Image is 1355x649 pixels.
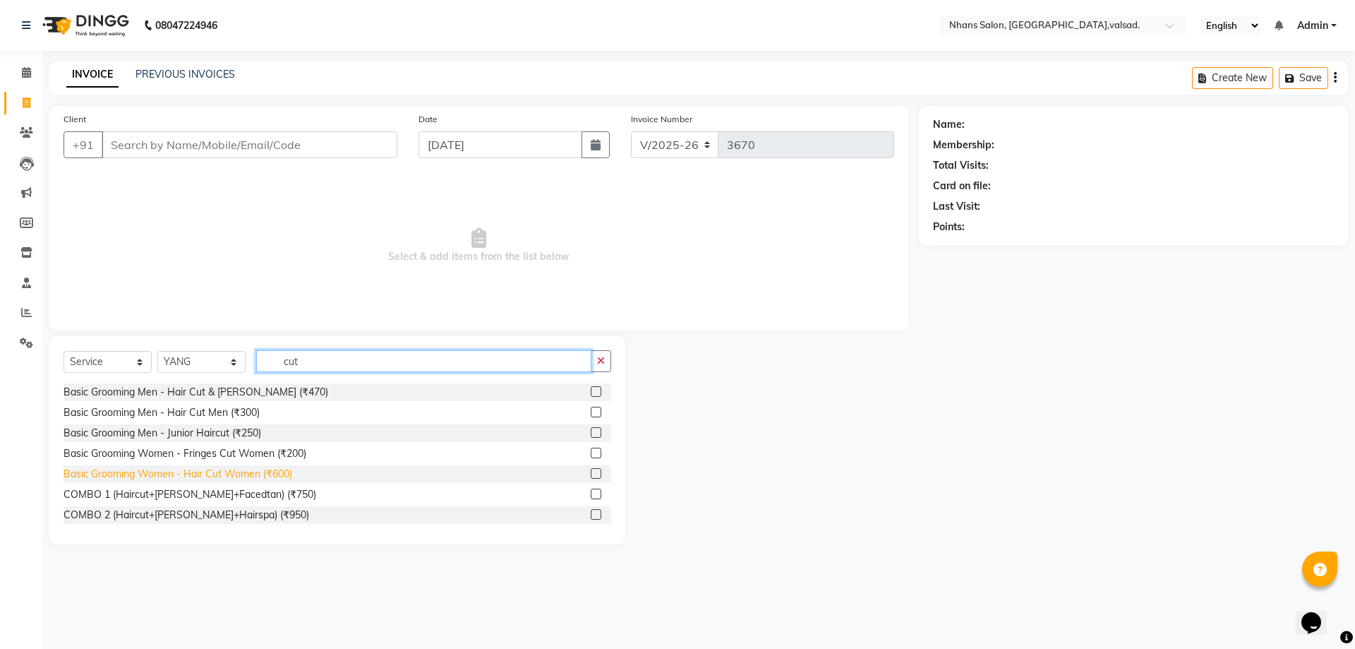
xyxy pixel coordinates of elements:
button: Create New [1192,67,1273,89]
div: Last Visit: [933,199,980,214]
div: Basic Grooming Men - Hair Cut Men (₹300) [64,405,260,420]
button: Save [1279,67,1328,89]
input: Search or Scan [256,350,591,372]
div: Membership: [933,138,994,153]
button: +91 [64,131,103,158]
div: COMBO 2 (Haircut+[PERSON_NAME]+Hairspa) (₹950) [64,508,309,523]
a: PREVIOUS INVOICES [135,68,235,81]
a: INVOICE [66,62,119,88]
input: Search by Name/Mobile/Email/Code [102,131,397,158]
label: Client [64,113,86,126]
div: Basic Grooming Men - Hair Cut & [PERSON_NAME] (₹470) [64,385,328,400]
div: Basic Grooming Men - Junior Haircut (₹250) [64,426,261,441]
label: Invoice Number [631,113,692,126]
div: Card on file: [933,179,991,193]
span: Select & add items from the list below [64,175,894,316]
label: Date [418,113,438,126]
div: Points: [933,220,965,234]
div: Basic Grooming Women - Fringes Cut Women (₹200) [64,446,306,461]
iframe: chat widget [1296,593,1341,635]
b: 08047224946 [155,6,217,45]
div: COMBO 1 (Haircut+[PERSON_NAME]+Facedtan) (₹750) [64,487,316,502]
span: Admin [1297,18,1328,33]
div: Total Visits: [933,158,989,173]
div: Name: [933,117,965,132]
img: logo [36,6,133,45]
div: Basic Grooming Women - Hair Cut Women (₹600) [64,467,292,482]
